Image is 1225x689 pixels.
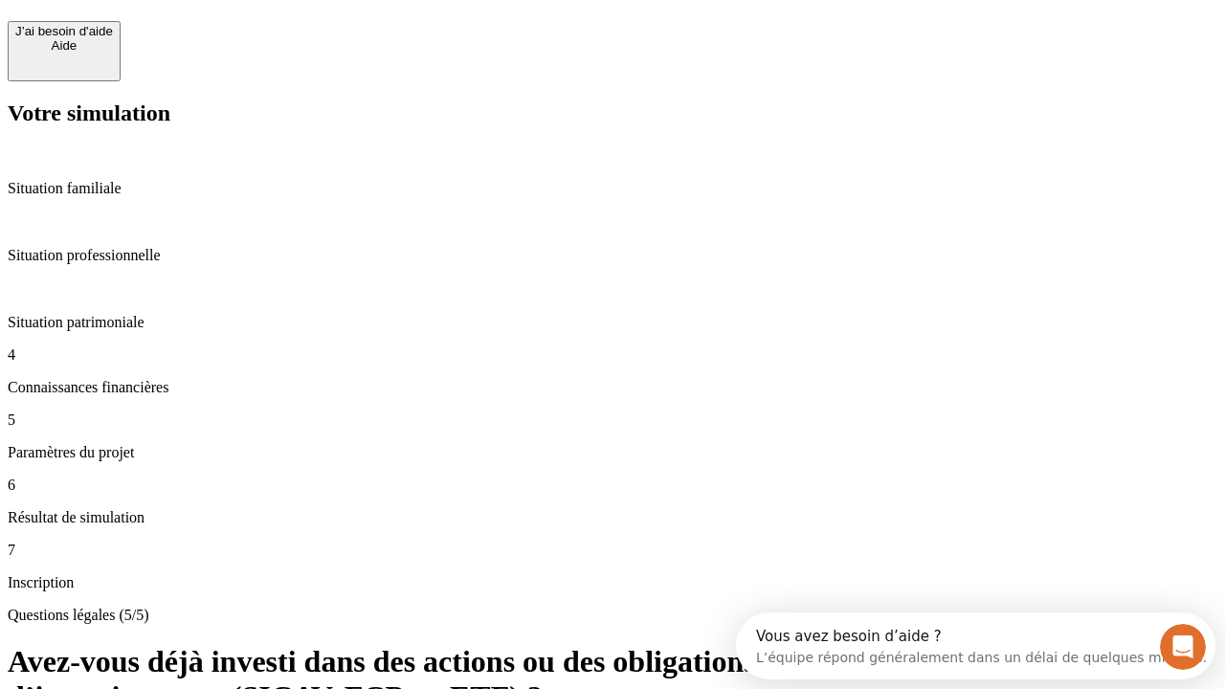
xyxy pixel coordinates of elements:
[8,444,1217,461] p: Paramètres du projet
[1160,624,1206,670] iframe: Intercom live chat
[8,100,1217,126] h2: Votre simulation
[8,379,1217,396] p: Connaissances financières
[15,24,113,38] div: J’ai besoin d'aide
[8,314,1217,331] p: Situation patrimoniale
[8,542,1217,559] p: 7
[20,32,471,52] div: L’équipe répond généralement dans un délai de quelques minutes.
[8,607,1217,624] p: Questions légales (5/5)
[8,8,527,60] div: Ouvrir le Messenger Intercom
[8,574,1217,591] p: Inscription
[8,346,1217,364] p: 4
[8,477,1217,494] p: 6
[8,247,1217,264] p: Situation professionnelle
[8,509,1217,526] p: Résultat de simulation
[15,38,113,53] div: Aide
[20,16,471,32] div: Vous avez besoin d’aide ?
[8,21,121,81] button: J’ai besoin d'aideAide
[8,180,1217,197] p: Situation familiale
[736,612,1215,679] iframe: Intercom live chat discovery launcher
[8,411,1217,429] p: 5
